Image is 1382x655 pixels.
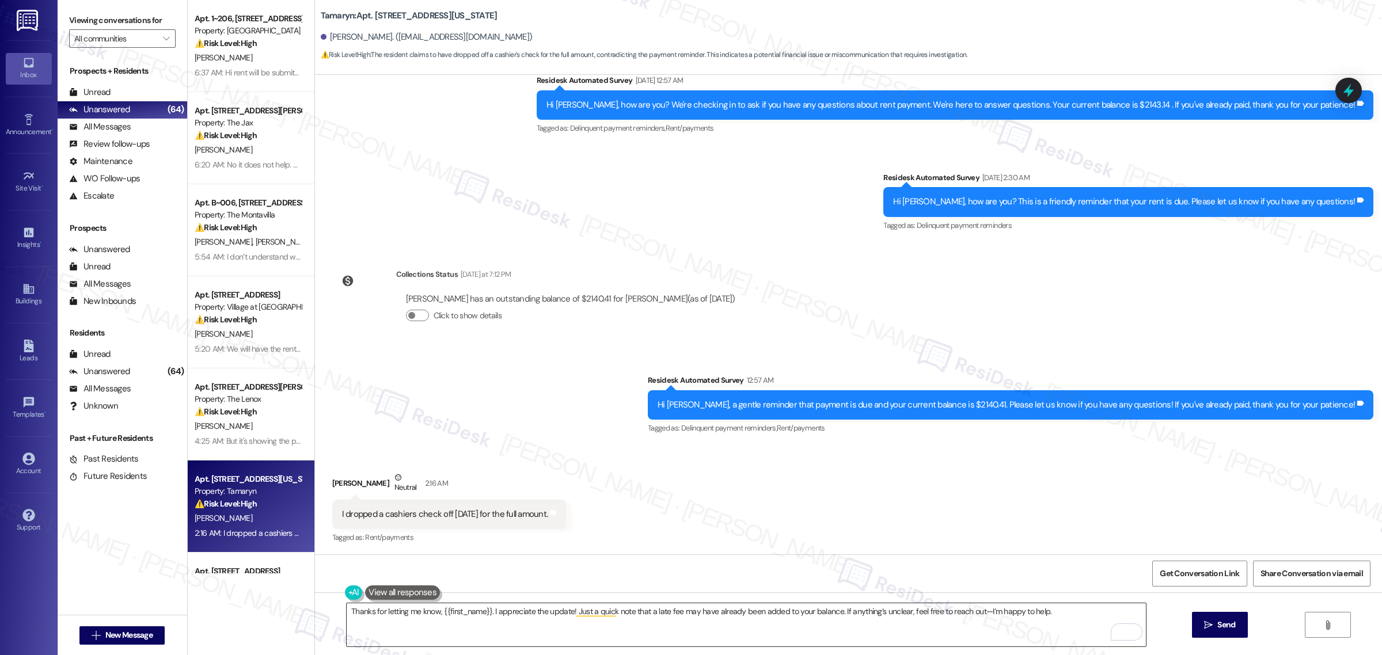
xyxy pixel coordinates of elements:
a: Support [6,505,52,536]
span: Get Conversation Link [1160,568,1239,580]
a: Leads [6,336,52,367]
span: [PERSON_NAME] [195,237,256,247]
div: All Messages [69,278,131,290]
div: Unanswered [69,104,130,116]
div: 2:16 AM: I dropped a cashiers check off [DATE] for the full amount. [195,528,413,538]
a: Templates • [6,393,52,424]
div: I dropped a cashiers check off [DATE] for the full amount. [342,508,548,520]
button: Send [1192,612,1248,638]
div: 5:20 AM: We will have the rent in [DATE] evening thank you also I called left a voice mail regard... [195,344,773,354]
div: Tagged as: [648,420,1373,436]
button: Get Conversation Link [1152,561,1247,587]
div: 4:25 AM: But it's showing the portal that they're not [195,436,363,446]
strong: ⚠️ Risk Level: High [195,498,257,509]
div: Collections Status [396,268,458,280]
div: [PERSON_NAME] has an outstanding balance of $2140.41 for [PERSON_NAME] (as of [DATE]) [406,293,735,305]
strong: ⚠️ Risk Level: High [195,406,257,417]
div: Apt. [STREET_ADDRESS][PERSON_NAME] [195,381,301,393]
div: Hi [PERSON_NAME], how are you? We're checking in to ask if you have any questions about rent paym... [546,99,1355,111]
div: Apt. [STREET_ADDRESS] [195,289,301,301]
span: Delinquent payment reminders [917,220,1012,230]
b: Tamaryn: Apt. [STREET_ADDRESS][US_STATE] [321,10,498,22]
span: Send [1217,619,1235,631]
div: Tagged as: [883,217,1373,234]
div: Property: The Lenox [195,393,301,405]
div: Property: The Jax [195,117,301,129]
span: Rent/payments [666,123,714,133]
div: 6:20 AM: No it does not help. Why am I being charged for your mistake [DATE]? I did not make a mi... [195,159,999,170]
div: Review follow-ups [69,138,150,150]
strong: ⚠️ Risk Level: High [195,130,257,140]
div: Residesk Automated Survey [537,74,1373,90]
div: [DATE] 12:57 AM [633,74,684,86]
div: Apt. [STREET_ADDRESS][PERSON_NAME] [195,105,301,117]
div: 6:37 AM: Hi rent will be submitted in the next couple of days Apologies for the delay [195,67,474,78]
div: Tagged as: [537,120,1373,136]
a: Inbox [6,53,52,84]
div: New Inbounds [69,295,136,307]
div: 2:16 AM [422,477,448,489]
div: Apt. B~006, [STREET_ADDRESS] [195,197,301,209]
div: Past Residents [69,453,139,465]
img: ResiDesk Logo [17,10,40,31]
div: [PERSON_NAME] [332,471,567,500]
span: • [44,409,46,417]
a: Insights • [6,223,52,254]
span: [PERSON_NAME] [195,52,252,63]
div: Hi [PERSON_NAME], a gentle reminder that payment is due and your current balance is $2140.41. Ple... [658,399,1355,411]
button: Share Conversation via email [1253,561,1370,587]
div: Property: [GEOGRAPHIC_DATA] [195,25,301,37]
label: Viewing conversations for [69,12,176,29]
strong: ⚠️ Risk Level: High [195,222,257,233]
label: Click to show details [434,310,502,322]
div: (64) [165,101,187,119]
a: Account [6,449,52,480]
span: Rent/payments [365,532,413,542]
div: Residesk Automated Survey [883,172,1373,188]
span: Delinquent payment reminders , [681,423,777,433]
div: Residesk Automated Survey [648,374,1373,390]
i:  [92,631,100,640]
div: Unknown [69,400,118,412]
strong: ⚠️ Risk Level: High [321,50,370,59]
button: New Message [79,626,165,645]
div: (64) [165,363,187,380]
div: Unread [69,261,111,273]
span: [PERSON_NAME] [255,237,313,247]
div: Unanswered [69,365,130,378]
div: All Messages [69,383,131,395]
span: [PERSON_NAME] [195,329,252,339]
span: Rent/payments [777,423,825,433]
div: [DATE] at 7:12 PM [458,268,511,280]
i:  [1323,620,1332,630]
div: Escalate [69,190,114,202]
div: Apt. 1~206, [STREET_ADDRESS][PERSON_NAME] [195,13,301,25]
div: Unread [69,86,111,98]
div: Apt. [STREET_ADDRESS][US_STATE] [195,473,301,485]
div: Hi [PERSON_NAME], how are you? This is a friendly reminder that your rent is due. Please let us k... [893,196,1355,208]
i:  [1204,620,1213,630]
div: Property: Village at [GEOGRAPHIC_DATA] I [195,301,301,313]
span: [PERSON_NAME] [195,144,252,155]
a: Buildings [6,279,52,310]
div: [PERSON_NAME]. ([EMAIL_ADDRESS][DOMAIN_NAME]) [321,31,533,43]
div: Apt. [STREET_ADDRESS] [195,565,301,577]
span: [PERSON_NAME] [195,421,252,431]
div: Tagged as: [332,529,567,546]
div: Unanswered [69,243,130,256]
span: • [40,239,41,247]
div: Future Residents [69,470,147,482]
span: Delinquent payment reminders , [570,123,666,133]
span: : The resident claims to have dropped off a cashier's check for the full amount, contradicting th... [321,49,967,61]
div: WO Follow-ups [69,173,140,185]
div: Unread [69,348,111,360]
div: Neutral [392,471,419,496]
div: 12:57 AM [744,374,774,386]
span: New Message [105,629,153,641]
a: Site Visit • [6,166,52,197]
span: • [51,126,53,134]
div: Property: The Montavilla [195,209,301,221]
div: Property: Tamaryn [195,485,301,497]
strong: ⚠️ Risk Level: High [195,314,257,325]
span: • [41,182,43,191]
